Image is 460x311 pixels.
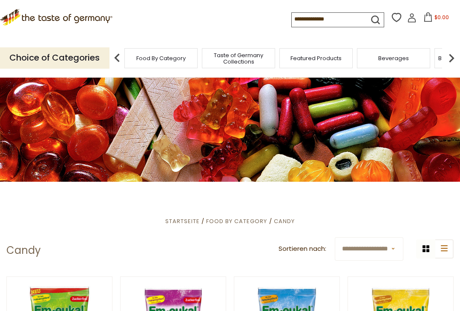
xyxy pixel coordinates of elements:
[418,12,454,25] button: $0.00
[109,49,126,67] img: previous arrow
[443,49,460,67] img: next arrow
[274,217,295,225] a: Candy
[378,55,409,61] a: Beverages
[136,55,186,61] a: Food By Category
[204,52,273,65] a: Taste of Germany Collections
[165,217,200,225] a: Startseite
[434,14,449,21] span: $0.00
[206,217,267,225] a: Food By Category
[6,244,41,257] h1: Candy
[290,55,342,61] a: Featured Products
[279,244,326,254] label: Sortieren nach:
